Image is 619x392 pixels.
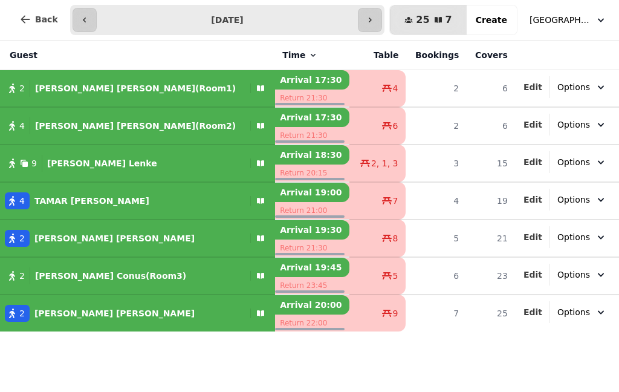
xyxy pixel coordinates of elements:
[523,83,542,91] span: Edit
[557,119,590,131] span: Options
[523,120,542,129] span: Edit
[523,231,542,243] button: Edit
[19,307,25,319] span: 2
[35,82,236,94] p: [PERSON_NAME] [PERSON_NAME](Room1)
[523,270,542,279] span: Edit
[476,16,507,24] span: Create
[523,308,542,316] span: Edit
[522,9,614,31] button: [GEOGRAPHIC_DATA]
[19,82,25,94] span: 2
[557,81,590,93] span: Options
[523,156,542,168] button: Edit
[275,220,349,240] p: Arrival 19:30
[466,182,515,220] td: 19
[466,257,515,295] td: 23
[275,108,349,127] p: Arrival 17:30
[523,195,542,204] span: Edit
[35,120,236,132] p: [PERSON_NAME] [PERSON_NAME](Room2)
[282,49,317,61] button: Time
[446,15,452,25] span: 7
[550,226,614,248] button: Options
[282,49,305,61] span: Time
[393,120,398,132] span: 6
[275,183,349,202] p: Arrival 19:00
[557,194,590,206] span: Options
[275,240,349,256] p: Return 21:30
[466,107,515,145] td: 6
[35,270,186,282] p: [PERSON_NAME] Conus(Room3)
[275,127,349,144] p: Return 21:30
[393,307,398,319] span: 9
[406,145,466,182] td: 3
[19,270,25,282] span: 2
[19,195,25,207] span: 4
[31,157,37,169] span: 9
[393,82,398,94] span: 4
[523,269,542,281] button: Edit
[275,202,349,219] p: Return 21:00
[34,195,149,207] p: TAMAR [PERSON_NAME]
[557,306,590,318] span: Options
[393,232,398,244] span: 8
[466,41,515,70] th: Covers
[275,295,349,315] p: Arrival 20:00
[349,41,406,70] th: Table
[371,157,398,169] span: 2, 1, 3
[406,70,466,108] td: 2
[10,5,68,34] button: Back
[466,5,517,34] button: Create
[530,14,590,26] span: [GEOGRAPHIC_DATA]
[523,158,542,166] span: Edit
[550,264,614,286] button: Options
[523,306,542,318] button: Edit
[275,258,349,277] p: Arrival 19:45
[550,76,614,98] button: Options
[34,232,195,244] p: [PERSON_NAME] [PERSON_NAME]
[275,165,349,181] p: Return 20:15
[523,81,542,93] button: Edit
[557,156,590,168] span: Options
[34,307,195,319] p: [PERSON_NAME] [PERSON_NAME]
[275,145,349,165] p: Arrival 18:30
[406,41,466,70] th: Bookings
[390,5,466,34] button: 257
[406,295,466,332] td: 7
[550,301,614,323] button: Options
[466,220,515,257] td: 21
[19,232,25,244] span: 2
[466,295,515,332] td: 25
[557,231,590,243] span: Options
[523,119,542,131] button: Edit
[47,157,157,169] p: [PERSON_NAME] Lenke
[275,277,349,294] p: Return 23:45
[275,90,349,106] p: Return 21:30
[523,194,542,206] button: Edit
[406,220,466,257] td: 5
[393,270,398,282] span: 5
[406,257,466,295] td: 6
[19,120,25,132] span: 4
[523,233,542,241] span: Edit
[466,145,515,182] td: 15
[35,15,58,24] span: Back
[406,182,466,220] td: 4
[416,15,429,25] span: 25
[550,151,614,173] button: Options
[275,315,349,332] p: Return 22:00
[550,189,614,211] button: Options
[557,269,590,281] span: Options
[275,70,349,90] p: Arrival 17:30
[393,195,398,207] span: 7
[406,107,466,145] td: 2
[550,114,614,136] button: Options
[466,70,515,108] td: 6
